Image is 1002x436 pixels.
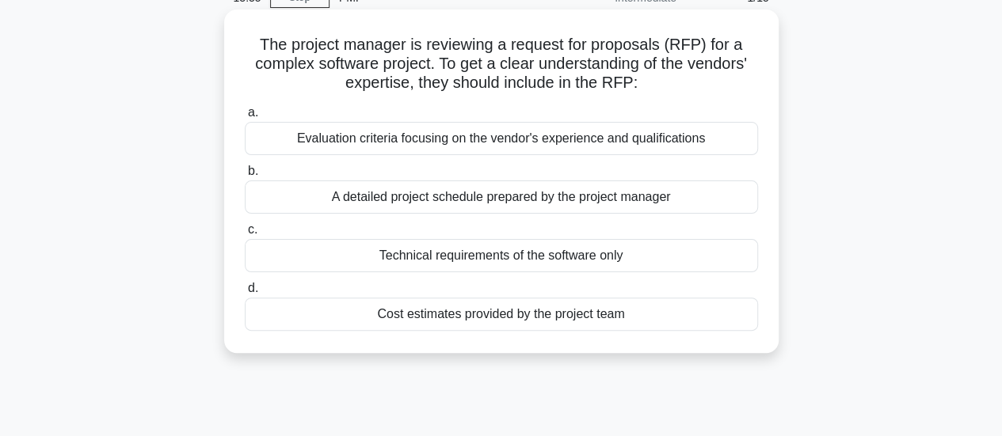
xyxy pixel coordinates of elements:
[248,222,257,236] span: c.
[245,298,758,331] div: Cost estimates provided by the project team
[245,239,758,272] div: Technical requirements of the software only
[243,35,760,93] h5: The project manager is reviewing a request for proposals (RFP) for a complex software project. To...
[248,105,258,119] span: a.
[245,122,758,155] div: Evaluation criteria focusing on the vendor's experience and qualifications
[248,164,258,177] span: b.
[245,180,758,214] div: A detailed project schedule prepared by the project manager
[248,281,258,294] span: d.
